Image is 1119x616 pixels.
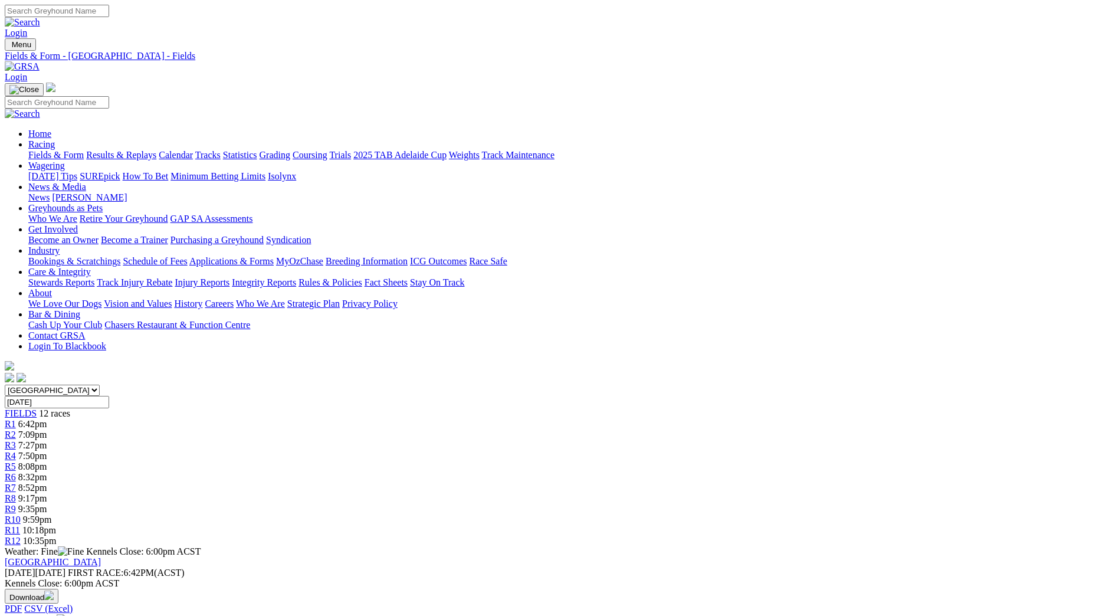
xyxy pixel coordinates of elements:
[12,40,31,49] span: Menu
[86,150,156,160] a: Results & Replays
[28,192,50,202] a: News
[232,277,296,287] a: Integrity Reports
[5,28,27,38] a: Login
[23,536,57,546] span: 10:35pm
[52,192,127,202] a: [PERSON_NAME]
[23,515,52,525] span: 9:59pm
[298,277,362,287] a: Rules & Policies
[18,461,47,471] span: 8:08pm
[195,150,221,160] a: Tracks
[5,440,16,450] span: R3
[28,192,1114,203] div: News & Media
[5,51,1114,61] a: Fields & Form - [GEOGRAPHIC_DATA] - Fields
[236,299,285,309] a: Who We Are
[28,235,1114,245] div: Get Involved
[5,373,14,382] img: facebook.svg
[86,546,201,556] span: Kennels Close: 6:00pm ACST
[5,557,101,567] a: [GEOGRAPHIC_DATA]
[5,72,27,82] a: Login
[28,150,84,160] a: Fields & Form
[5,578,1114,589] div: Kennels Close: 6:00pm ACST
[205,299,234,309] a: Careers
[28,139,55,149] a: Racing
[28,203,103,213] a: Greyhounds as Pets
[266,235,311,245] a: Syndication
[28,309,80,319] a: Bar & Dining
[5,589,58,604] button: Download
[5,396,109,408] input: Select date
[410,256,467,266] a: ICG Outcomes
[28,235,99,245] a: Become an Owner
[28,330,85,340] a: Contact GRSA
[68,568,123,578] span: FIRST RACE:
[80,171,120,181] a: SUREpick
[353,150,447,160] a: 2025 TAB Adelaide Cup
[469,256,507,266] a: Race Safe
[101,235,168,245] a: Become a Trainer
[5,461,16,471] a: R5
[46,83,55,92] img: logo-grsa-white.png
[28,320,1114,330] div: Bar & Dining
[18,504,47,514] span: 9:35pm
[260,150,290,160] a: Grading
[22,525,56,535] span: 10:18pm
[5,361,14,371] img: logo-grsa-white.png
[170,214,253,224] a: GAP SA Assessments
[5,419,16,429] span: R1
[44,591,54,600] img: download.svg
[189,256,274,266] a: Applications & Forms
[482,150,554,160] a: Track Maintenance
[39,408,70,418] span: 12 races
[28,277,1114,288] div: Care & Integrity
[329,150,351,160] a: Trials
[5,546,86,556] span: Weather: Fine
[18,483,47,493] span: 8:52pm
[276,256,323,266] a: MyOzChase
[170,235,264,245] a: Purchasing a Greyhound
[5,430,16,440] a: R2
[18,430,47,440] span: 7:09pm
[287,299,340,309] a: Strategic Plan
[5,109,40,119] img: Search
[18,493,47,503] span: 9:17pm
[28,171,1114,182] div: Wagering
[5,604,22,614] a: PDF
[28,277,94,287] a: Stewards Reports
[223,150,257,160] a: Statistics
[28,214,1114,224] div: Greyhounds as Pets
[365,277,408,287] a: Fact Sheets
[97,277,172,287] a: Track Injury Rebate
[5,472,16,482] span: R6
[268,171,296,181] a: Isolynx
[5,408,37,418] a: FIELDS
[28,256,1114,267] div: Industry
[104,299,172,309] a: Vision and Values
[28,299,101,309] a: We Love Our Dogs
[18,440,47,450] span: 7:27pm
[80,214,168,224] a: Retire Your Greyhound
[18,451,47,461] span: 7:50pm
[5,483,16,493] span: R7
[5,96,109,109] input: Search
[123,171,169,181] a: How To Bet
[18,472,47,482] span: 8:32pm
[17,373,26,382] img: twitter.svg
[5,5,109,17] input: Search
[342,299,398,309] a: Privacy Policy
[293,150,327,160] a: Coursing
[24,604,73,614] a: CSV (Excel)
[5,525,20,535] a: R11
[5,515,21,525] a: R10
[159,150,193,160] a: Calendar
[5,504,16,514] a: R9
[9,85,39,94] img: Close
[104,320,250,330] a: Chasers Restaurant & Function Centre
[5,38,36,51] button: Toggle navigation
[5,568,35,578] span: [DATE]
